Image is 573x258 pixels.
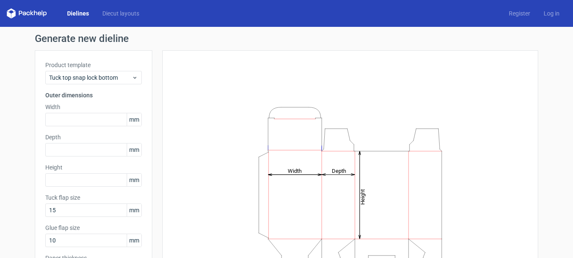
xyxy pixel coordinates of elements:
[96,9,146,18] a: Diecut layouts
[127,234,141,247] span: mm
[502,9,537,18] a: Register
[45,133,142,141] label: Depth
[49,73,132,82] span: Tuck top snap lock bottom
[45,61,142,69] label: Product template
[127,113,141,126] span: mm
[45,91,142,99] h3: Outer dimensions
[127,174,141,186] span: mm
[45,163,142,172] label: Height
[288,167,302,174] tspan: Width
[537,9,566,18] a: Log in
[45,103,142,111] label: Width
[45,224,142,232] label: Glue flap size
[127,143,141,156] span: mm
[127,204,141,216] span: mm
[359,189,366,204] tspan: Height
[45,193,142,202] label: Tuck flap size
[35,34,538,44] h1: Generate new dieline
[332,167,346,174] tspan: Depth
[60,9,96,18] a: Dielines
